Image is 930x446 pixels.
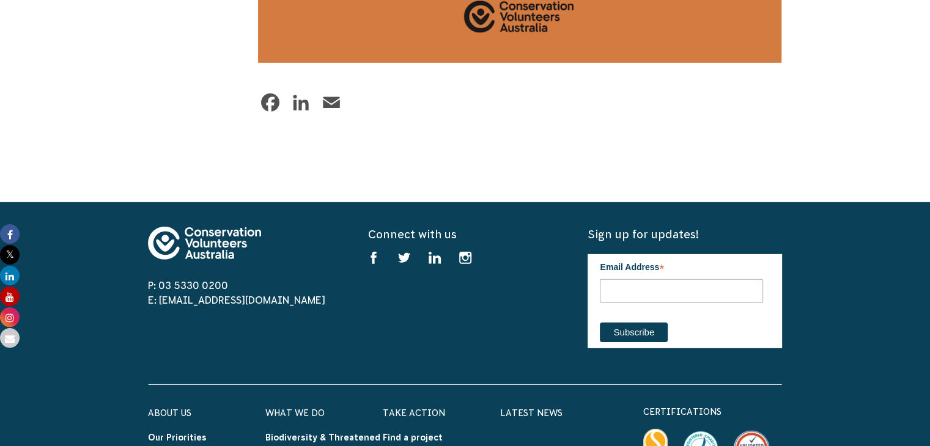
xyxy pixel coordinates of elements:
[600,323,668,342] input: Subscribe
[289,90,313,115] a: LinkedIn
[265,408,325,418] a: What We Do
[367,227,562,242] h5: Connect with us
[500,408,563,418] a: Latest News
[588,227,782,242] h5: Sign up for updates!
[600,254,763,277] label: Email Address
[148,294,325,305] a: E: [EMAIL_ADDRESS][DOMAIN_NAME]
[319,90,344,115] a: Email
[643,404,783,419] p: certifications
[148,280,228,291] a: P: 03 5330 0200
[148,433,207,442] a: Our Priorities
[148,408,191,418] a: About Us
[258,90,282,115] a: Facebook
[383,433,443,442] a: Find a project
[148,227,261,260] img: logo-footer.svg
[383,408,445,418] a: Take Action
